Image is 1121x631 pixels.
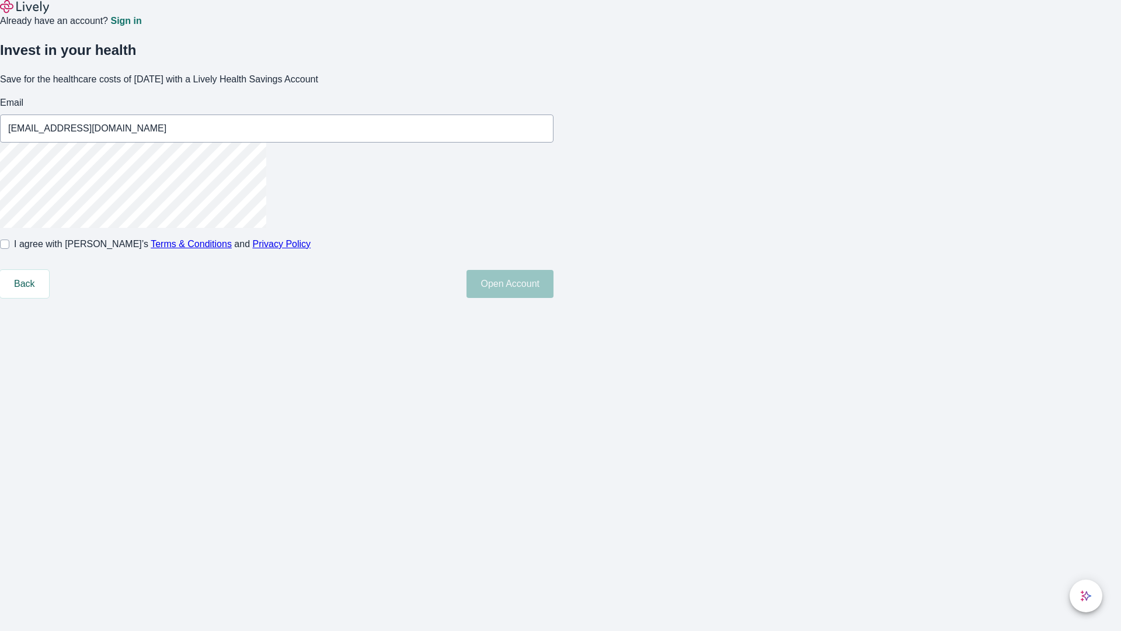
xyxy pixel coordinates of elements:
[110,16,141,26] a: Sign in
[1080,590,1092,602] svg: Lively AI Assistant
[1070,580,1102,612] button: chat
[14,237,311,251] span: I agree with [PERSON_NAME]’s and
[151,239,232,249] a: Terms & Conditions
[253,239,311,249] a: Privacy Policy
